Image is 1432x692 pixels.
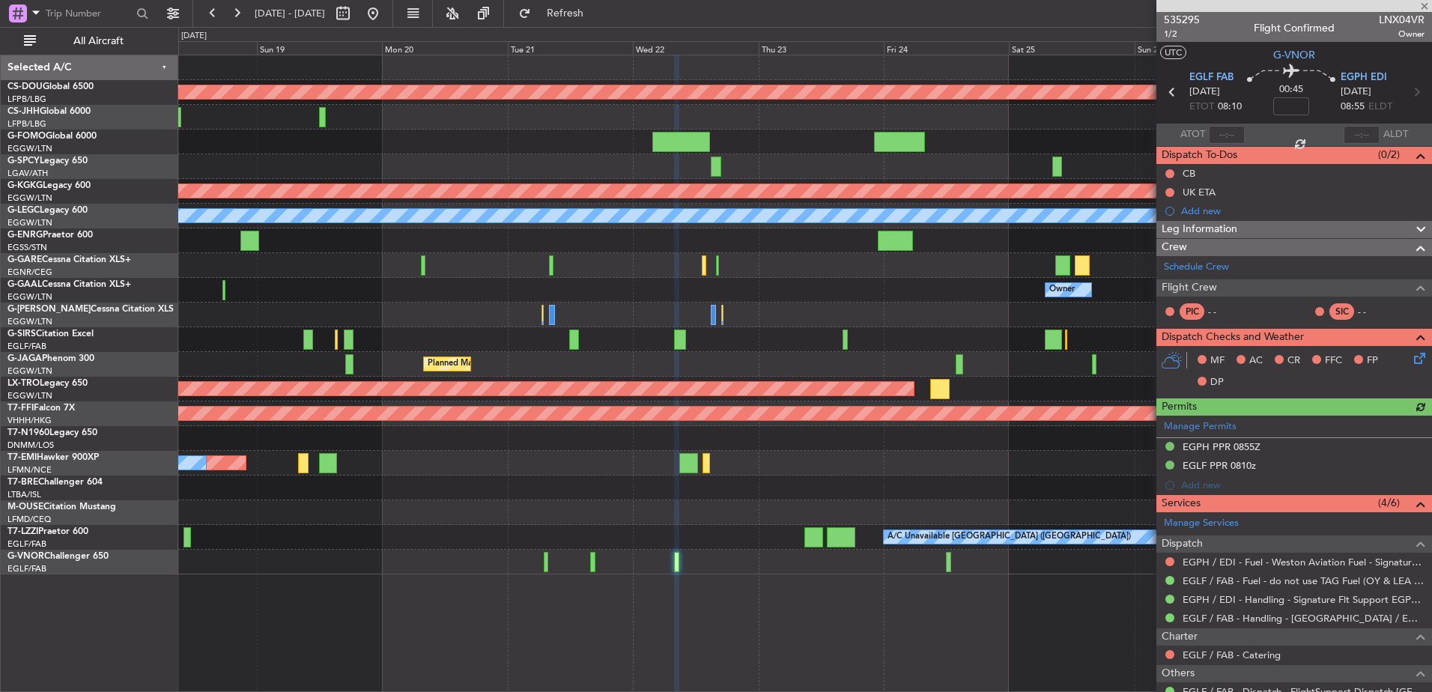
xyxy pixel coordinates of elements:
[1180,127,1205,142] span: ATOT
[1379,12,1425,28] span: LNX04VR
[1162,665,1195,682] span: Others
[1183,186,1216,198] div: UK ETA
[7,82,43,91] span: CS-DOU
[7,192,52,204] a: EGGW/LTN
[1208,305,1242,318] div: - -
[1162,279,1217,297] span: Flight Crew
[7,330,36,339] span: G-SIRS
[7,552,44,561] span: G-VNOR
[7,82,94,91] a: CS-DOUGlobal 6500
[7,341,46,352] a: EGLF/FAB
[7,168,48,179] a: LGAV/ATH
[512,1,601,25] button: Refresh
[7,478,38,487] span: T7-BRE
[1009,41,1134,55] div: Sat 25
[1325,353,1342,368] span: FFC
[7,428,97,437] a: T7-N1960Legacy 650
[7,231,93,240] a: G-ENRGPraetor 600
[7,354,42,363] span: G-JAGA
[508,41,633,55] div: Tue 21
[1189,70,1234,85] span: EGLF FAB
[7,291,52,303] a: EGGW/LTN
[7,440,54,451] a: DNMM/LOS
[7,305,91,314] span: G-[PERSON_NAME]
[1383,127,1408,142] span: ALDT
[7,255,42,264] span: G-GARE
[1162,535,1203,553] span: Dispatch
[7,527,38,536] span: T7-LZZI
[1329,303,1354,320] div: SIC
[1135,41,1260,55] div: Sun 26
[1358,305,1392,318] div: - -
[7,267,52,278] a: EGNR/CEG
[7,453,37,462] span: T7-EMI
[7,527,88,536] a: T7-LZZIPraetor 600
[1249,353,1263,368] span: AC
[7,478,103,487] a: T7-BREChallenger 604
[181,30,207,43] div: [DATE]
[1379,28,1425,40] span: Owner
[7,365,52,377] a: EGGW/LTN
[1368,100,1392,115] span: ELDT
[7,206,40,215] span: G-LEGC
[1378,147,1400,163] span: (0/2)
[7,305,174,314] a: G-[PERSON_NAME]Cessna Citation XLS
[7,514,51,525] a: LFMD/CEQ
[7,453,99,462] a: T7-EMIHawker 900XP
[7,242,47,253] a: EGSS/STN
[1183,612,1425,625] a: EGLF / FAB - Handling - [GEOGRAPHIC_DATA] / EGLF / FAB
[132,41,257,55] div: Sat 18
[1183,593,1425,606] a: EGPH / EDI - Handling - Signature Flt Support EGPH / EDI
[884,41,1009,55] div: Fri 24
[7,563,46,574] a: EGLF/FAB
[1180,303,1204,320] div: PIC
[7,206,88,215] a: G-LEGCLegacy 600
[7,181,43,190] span: G-KGKG
[7,379,88,388] a: LX-TROLegacy 650
[534,8,597,19] span: Refresh
[7,316,52,327] a: EGGW/LTN
[1367,353,1378,368] span: FP
[7,94,46,105] a: LFPB/LBG
[1341,70,1387,85] span: EGPH EDI
[7,157,40,166] span: G-SPCY
[39,36,158,46] span: All Aircraft
[7,503,43,512] span: M-OUSE
[1183,167,1195,180] div: CB
[7,132,97,141] a: G-FOMOGlobal 6000
[7,538,46,550] a: EGLF/FAB
[1273,47,1315,63] span: G-VNOR
[7,404,75,413] a: T7-FFIFalcon 7X
[1162,147,1237,164] span: Dispatch To-Dos
[7,107,40,116] span: CS-JHH
[1162,239,1187,256] span: Crew
[1210,353,1225,368] span: MF
[1341,85,1371,100] span: [DATE]
[1287,353,1300,368] span: CR
[1218,100,1242,115] span: 08:10
[382,41,507,55] div: Mon 20
[1341,100,1365,115] span: 08:55
[1162,221,1237,238] span: Leg Information
[7,390,52,401] a: EGGW/LTN
[7,280,42,289] span: G-GAAL
[1183,574,1425,587] a: EGLF / FAB - Fuel - do not use TAG Fuel (OY & LEA only) EGLF / FAB
[1189,85,1220,100] span: [DATE]
[1162,628,1198,646] span: Charter
[7,464,52,476] a: LFMN/NCE
[1162,329,1304,346] span: Dispatch Checks and Weather
[1049,279,1075,301] div: Owner
[1164,28,1200,40] span: 1/2
[255,7,325,20] span: [DATE] - [DATE]
[1254,20,1335,36] div: Flight Confirmed
[257,41,382,55] div: Sun 19
[7,255,131,264] a: G-GARECessna Citation XLS+
[7,231,43,240] span: G-ENRG
[7,118,46,130] a: LFPB/LBG
[1162,495,1201,512] span: Services
[888,526,1131,548] div: A/C Unavailable [GEOGRAPHIC_DATA] ([GEOGRAPHIC_DATA])
[428,353,664,375] div: Planned Maint [GEOGRAPHIC_DATA] ([GEOGRAPHIC_DATA])
[7,107,91,116] a: CS-JHHGlobal 6000
[46,2,132,25] input: Trip Number
[7,157,88,166] a: G-SPCYLegacy 650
